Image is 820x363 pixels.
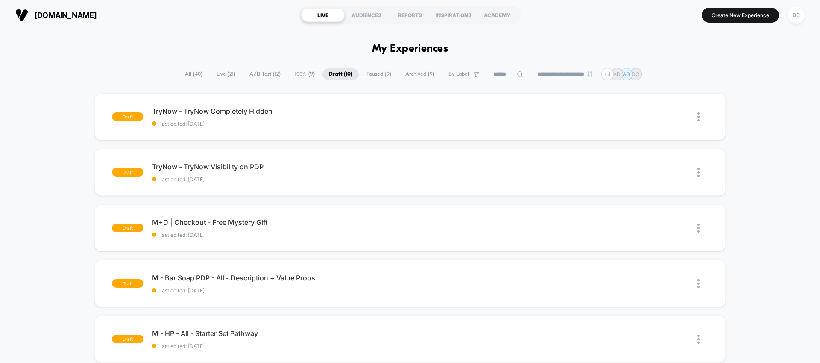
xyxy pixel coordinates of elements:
[623,71,630,77] p: AG
[152,176,410,183] span: last edited: [DATE]
[112,112,143,121] span: draft
[613,71,621,77] p: AD
[601,68,614,80] div: + 4
[288,68,321,80] span: 100% ( 9 )
[152,274,410,282] span: M - Bar Soap PDP - All - Description + Value Props
[697,279,700,288] img: close
[243,68,287,80] span: A/B Test ( 12 )
[788,7,805,24] div: DC
[697,335,700,344] img: close
[697,224,700,233] img: close
[322,68,359,80] span: Draft ( 10 )
[432,8,475,22] div: INSPIRATIONS
[152,121,410,127] span: last edited: [DATE]
[372,43,448,55] h1: My Experiences
[152,343,410,349] span: last edited: [DATE]
[697,112,700,121] img: close
[152,329,410,338] span: M - HP - All - Starter Set Pathway
[345,8,388,22] div: AUDIENCES
[360,68,398,80] span: Paused ( 9 )
[448,71,469,77] span: By Label
[179,68,209,80] span: All ( 40 )
[35,11,97,20] span: [DOMAIN_NAME]
[587,71,592,77] img: end
[152,232,410,238] span: last edited: [DATE]
[112,224,143,232] span: draft
[785,6,807,24] button: DC
[112,335,143,343] span: draft
[301,8,345,22] div: LIVE
[210,68,242,80] span: Live ( 21 )
[388,8,432,22] div: REPORTS
[399,68,441,80] span: Archived ( 9 )
[697,168,700,177] img: close
[152,162,410,171] span: TryNow - TryNow Visibility on PDP
[152,107,410,115] span: TryNow - TryNow Completely Hidden
[702,8,779,23] button: Create New Experience
[15,9,28,21] img: Visually logo
[152,218,410,227] span: M+D | Checkout - Free Mystery Gift
[632,71,639,77] p: DC
[112,168,143,177] span: draft
[152,287,410,294] span: last edited: [DATE]
[13,8,99,22] button: [DOMAIN_NAME]
[475,8,519,22] div: ACADEMY
[112,279,143,288] span: draft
